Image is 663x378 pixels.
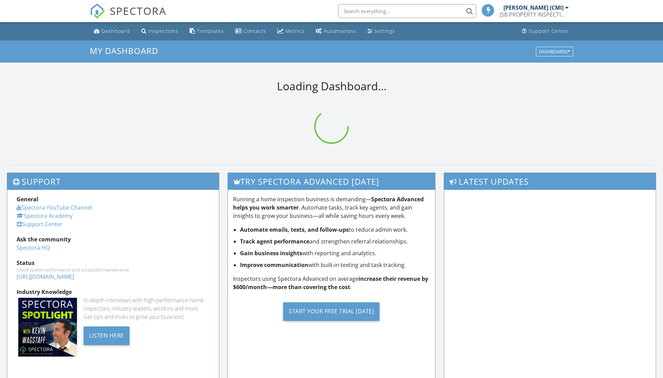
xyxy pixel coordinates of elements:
[197,28,224,34] div: Templates
[17,267,210,273] div: Check system performance and scheduled maintenance.
[240,225,430,234] li: to reduce admin work.
[7,173,219,190] h3: Support
[17,244,50,251] a: Spectora HQ
[283,302,379,321] div: Start Your Free Trial [DATE]
[519,25,572,38] a: Support Center
[240,249,302,257] strong: Gain business insights
[138,25,181,38] a: Inspections
[233,195,430,220] p: Running a home inspection business is demanding— . Automate tasks, track key agents, and gain ins...
[324,28,356,34] div: Automations
[90,45,158,56] span: My Dashboard
[233,195,424,211] strong: Spectora Advanced helps you work smarter
[529,28,569,34] div: Support Center
[110,3,166,18] span: SPECTORA
[17,195,38,203] strong: General
[228,173,435,190] h3: Try spectora advanced [DATE]
[233,275,428,291] strong: increase their revenue by $600/month—more than covering the cost
[233,275,430,291] p: Inspectors using Spectora Advanced on average .
[17,220,63,228] a: Support Center
[17,235,210,243] div: Ask the community
[17,204,92,211] a: Spectora YouTube Channel
[536,47,573,56] button: Dashboards
[90,3,105,19] img: The Best Home Inspection Software - Spectora
[17,259,210,267] div: Status
[240,261,308,269] strong: Improve communication
[17,288,210,296] div: Industry Knowledge
[240,237,430,246] li: and strengthen referral relationships.
[338,4,476,18] input: Search everything...
[84,331,129,339] a: Listen Here
[539,49,570,54] div: Dashboards
[102,28,130,34] div: Dashboard
[148,28,179,34] div: Inspections
[243,28,266,34] div: Contacts
[503,4,564,11] div: [PERSON_NAME] (CMI)
[240,238,309,245] strong: Track agent performance
[500,11,569,18] div: JSB PROPERTY INSPECTIONS
[240,261,430,269] li: with built-in texting and task tracking.
[286,28,305,34] div: Metrics
[240,249,430,257] li: with reporting and analytics.
[84,296,209,321] div: In-depth interviews with high-performance home inspectors, industry leaders, vendors and more. Ge...
[17,273,74,280] a: [URL][DOMAIN_NAME]
[17,212,73,220] a: Spectora Academy
[444,173,656,190] h3: Latest Updates
[365,25,398,38] a: Settings
[232,25,269,38] a: Contacts
[374,28,395,34] div: Settings
[18,298,77,357] img: Spectoraspolightmain
[233,297,430,326] a: Start Your Free Trial [DATE]
[275,25,307,38] a: Metrics
[91,25,133,38] a: Dashboard
[187,25,227,38] a: Templates
[90,9,166,24] a: SPECTORA
[240,226,349,233] strong: Automate emails, texts, and follow-ups
[84,326,129,345] div: Listen Here
[313,25,359,38] a: Automations (Basic)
